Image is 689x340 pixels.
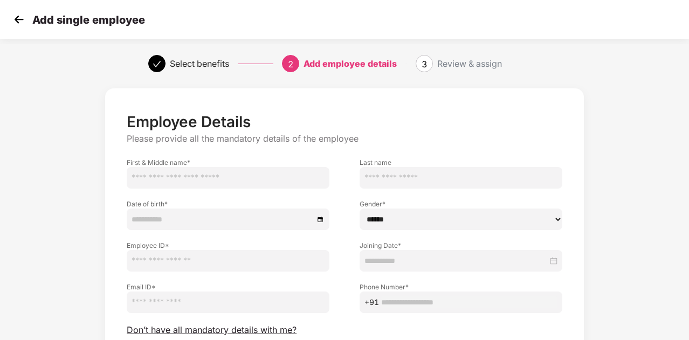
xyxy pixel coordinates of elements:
[127,113,562,131] p: Employee Details
[11,11,27,27] img: svg+xml;base64,PHN2ZyB4bWxucz0iaHR0cDovL3d3dy53My5vcmcvMjAwMC9zdmciIHdpZHRoPSIzMCIgaGVpZ2h0PSIzMC...
[127,324,297,336] span: Don’t have all mandatory details with me?
[32,13,145,26] p: Add single employee
[422,59,427,70] span: 3
[304,55,397,72] div: Add employee details
[170,55,229,72] div: Select benefits
[360,241,562,250] label: Joining Date
[127,133,562,144] p: Please provide all the mandatory details of the employee
[364,296,379,308] span: +91
[127,241,329,250] label: Employee ID
[127,158,329,167] label: First & Middle name
[437,55,502,72] div: Review & assign
[153,60,161,68] span: check
[288,59,293,70] span: 2
[127,199,329,209] label: Date of birth
[360,199,562,209] label: Gender
[360,282,562,292] label: Phone Number
[127,282,329,292] label: Email ID
[360,158,562,167] label: Last name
